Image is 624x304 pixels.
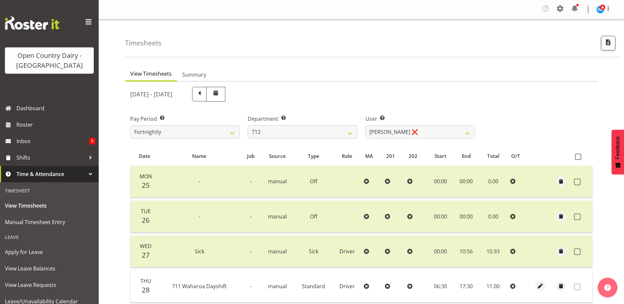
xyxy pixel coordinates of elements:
span: - [199,178,200,185]
span: 26 [142,215,150,225]
td: 00:00 [427,201,453,232]
img: steve-webb7510.jpg [596,6,604,13]
span: - [199,213,200,220]
td: 06:30 [427,270,453,302]
div: 202 [409,152,423,160]
span: Manual Timesheet Entry [5,217,94,227]
span: manual [268,178,287,185]
div: Type [298,152,329,160]
button: Feedback - Show survey [612,130,624,174]
span: Tue [141,208,151,215]
span: 5 [89,138,95,144]
span: View Timesheets [5,201,94,211]
td: 00:00 [454,201,479,232]
td: 0.00 [479,166,508,197]
span: Thu [140,277,151,285]
span: - [250,248,252,255]
span: manual [268,213,287,220]
td: 00:00 [427,236,453,267]
td: Standard [294,270,333,302]
div: MA [365,152,379,160]
span: - [250,213,252,220]
div: Start [431,152,450,160]
div: Source [265,152,290,160]
td: 10:56 [454,236,479,267]
td: 00:00 [454,166,479,197]
div: Open Country Dairy - [GEOGRAPHIC_DATA] [12,51,87,70]
span: 25 [142,181,150,190]
span: - [250,283,252,290]
a: Manual Timesheet Entry [2,214,97,230]
label: Department [248,115,357,123]
td: Sick [294,236,333,267]
img: help-xxl-2.png [604,284,611,291]
td: 0.00 [479,201,508,232]
span: View Timesheets [130,70,172,78]
td: 00:00 [427,166,453,197]
span: Mon [139,173,152,180]
span: Inbox [16,136,89,146]
div: Date [134,152,155,160]
span: - [250,178,252,185]
td: 10.93 [479,236,508,267]
div: Role [337,152,357,160]
span: Feedback [615,136,621,159]
button: Export CSV [601,36,615,50]
div: Job [244,152,257,160]
div: Timesheet [2,184,97,197]
span: Wed [140,242,152,250]
span: 27 [142,250,150,260]
td: 17:30 [454,270,479,302]
td: Off [294,201,333,232]
td: Off [294,166,333,197]
div: Name [162,152,237,160]
span: manual [268,283,287,290]
h4: Timesheets [125,39,162,47]
span: Summary [182,71,206,79]
span: Sick [195,248,204,255]
a: View Timesheets [2,197,97,214]
a: View Leave Requests [2,277,97,293]
span: Time & Attendance [16,169,86,179]
span: Driver [339,248,355,255]
label: User [365,115,475,123]
span: Apply for Leave [5,247,94,257]
span: Dashboard [16,103,95,113]
span: 711 Waharoa Dayshift [172,283,227,290]
span: 28 [142,285,150,294]
div: Leave [2,230,97,244]
td: 11.00 [479,270,508,302]
span: View Leave Balances [5,264,94,273]
span: Driver [339,283,355,290]
span: Shifts [16,153,86,163]
div: O/T [511,152,526,160]
a: Apply for Leave [2,244,97,260]
img: Rosterit website logo [5,16,59,30]
div: End [457,152,475,160]
div: 201 [386,152,401,160]
span: manual [268,248,287,255]
label: Pay Period [130,115,240,123]
span: Roster [16,120,95,130]
h5: [DATE] - [DATE] [130,90,172,98]
a: View Leave Balances [2,260,97,277]
span: View Leave Requests [5,280,94,290]
div: Total [483,152,504,160]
